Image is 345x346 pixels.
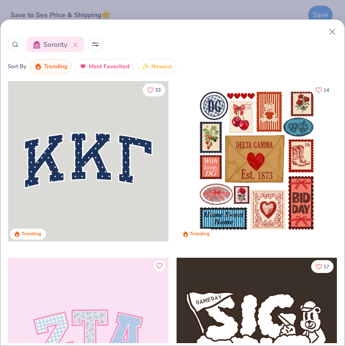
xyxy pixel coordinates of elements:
button: Like [143,84,165,96]
img: trending.gif [34,63,42,70]
div: Trending [21,231,41,238]
button: Like [154,260,165,272]
span: Most Favorited [89,61,129,72]
button: Newest [137,59,177,73]
button: Trending [30,59,72,73]
button: Like [311,84,334,96]
img: newest.gif [142,63,149,70]
img: Sorority [33,41,41,49]
button: Like [311,260,334,273]
div: Trending [190,231,209,238]
span: 14 [324,88,329,93]
img: most_fav.gif [79,63,87,70]
span: 33 [155,88,161,93]
button: Most Favorited [75,59,134,73]
span: 17 [324,264,329,269]
button: SororitySorority [27,37,84,52]
div: Sort By [8,62,26,71]
span: Sorority [43,40,67,50]
span: Trending [44,61,67,72]
button: Sort Popup Button [88,37,103,52]
span: Newest [151,61,172,72]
